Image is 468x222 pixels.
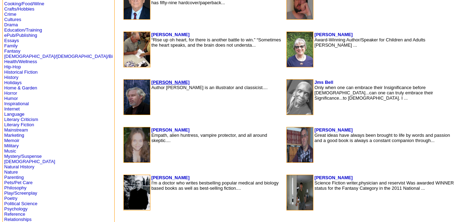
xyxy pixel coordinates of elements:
img: 76183.JPG [124,80,150,115]
a: Play/Screenplay [4,190,37,196]
a: Marketing [4,133,24,138]
a: Internet [4,106,20,112]
font: Science Fiction writer,physician and reservist Was awarded WINNER status for the Fantasy Category... [314,180,454,191]
a: Home & Garden [4,85,37,90]
img: 116216.JPG [124,32,150,67]
a: Crime [4,12,16,17]
a: [DEMOGRAPHIC_DATA]/[DEMOGRAPHIC_DATA]/Bi [4,54,113,59]
a: Poetry [4,196,18,201]
a: Cultures [4,17,21,22]
font: Award-Winning Author/Speaker for Children and Adults [PERSON_NAME] ... [314,37,425,48]
a: Hip-Hop [4,64,21,69]
a: Inspirational [4,101,29,106]
a: Pets/Pet Care [4,180,33,185]
font: I'm a doctor who writes bestselling popular medical and biology based books as well as best-selli... [151,180,279,191]
a: [PERSON_NAME] [151,127,190,133]
a: Political Science [4,201,38,206]
a: Drama [4,22,18,27]
a: Memoir [4,138,19,143]
img: 125702.jpg [287,127,313,162]
a: [PERSON_NAME] [151,32,190,37]
a: ePub/Publishing [4,33,37,38]
a: Philosophy [4,185,27,190]
a: Cooking/Food/Wine [4,1,44,6]
a: Jms Bell [314,80,333,85]
a: Essays [4,38,19,43]
a: Literary Criticism [4,117,38,122]
a: Humor [4,96,18,101]
a: Crafts/Hobbies [4,6,34,12]
a: [DEMOGRAPHIC_DATA] [4,159,55,164]
a: Natural History [4,164,34,169]
a: Horror [4,90,17,96]
a: [PERSON_NAME] [314,175,353,180]
a: Reference [4,211,25,217]
a: [PERSON_NAME] [151,175,190,180]
font: “Rise up oh heart, for there is another battle to win.” “Sometimes the heart speaks, and the brai... [151,37,281,48]
a: Fantasy [4,48,20,54]
a: Relationships [4,217,32,222]
a: Education/Training [4,27,42,33]
a: Nature [4,169,18,175]
a: Mainstream [4,127,28,133]
img: 108732.jpg [287,80,313,115]
img: 1402.jpg [287,32,313,67]
font: Only when one can embrace their Insignificance before [DEMOGRAPHIC_DATA]...can one can truly embr... [314,85,433,101]
a: [PERSON_NAME] [314,127,353,133]
a: Literary Fiction [4,122,34,127]
a: Health/Wellness [4,59,37,64]
a: Music [4,148,16,154]
a: History [4,75,18,80]
img: 57433.jpg [124,175,150,210]
a: Historical Fiction [4,69,38,75]
a: Language [4,112,25,117]
a: Psychology [4,206,27,211]
a: [PERSON_NAME] [314,32,353,37]
img: 106460.JPG [287,175,313,210]
a: Parenting [4,175,24,180]
a: Mystery/Suspense [4,154,42,159]
font: Empath, alien huntress, vampire protector, and all around skeptic.... [151,133,267,143]
font: Great ideas have always been brought to life by words and passion and a good book is always a con... [314,133,450,143]
img: 227896.jpg [124,127,150,162]
a: Military [4,143,19,148]
a: Holidays [4,80,22,85]
a: [PERSON_NAME] [151,80,190,85]
a: Family [4,43,18,48]
font: Author [PERSON_NAME] is an illustrator and classicist.... [151,85,268,90]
